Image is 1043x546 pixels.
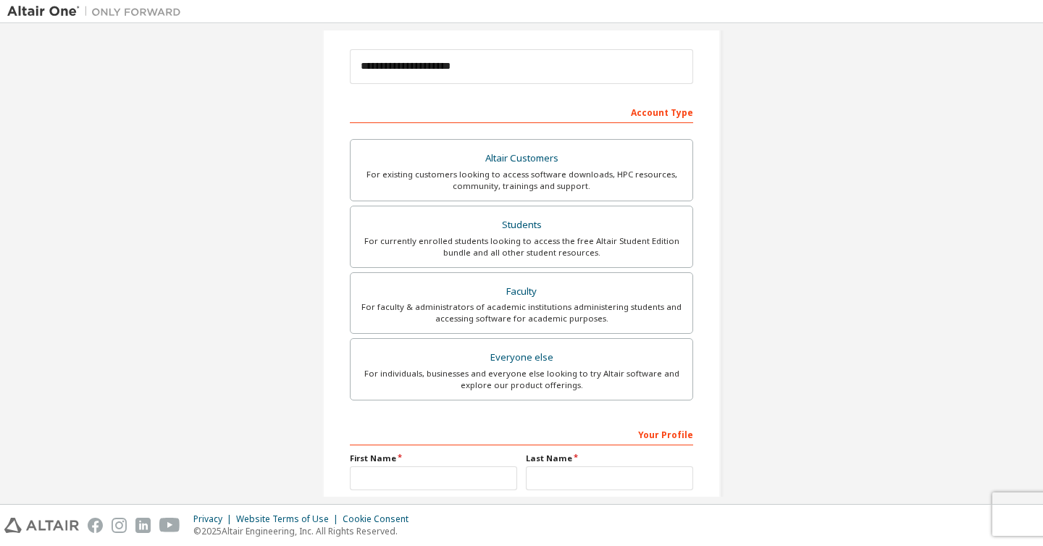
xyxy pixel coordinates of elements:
div: For currently enrolled students looking to access the free Altair Student Edition bundle and all ... [359,235,684,259]
div: Privacy [193,513,236,525]
img: facebook.svg [88,518,103,533]
img: altair_logo.svg [4,518,79,533]
label: Last Name [526,453,693,464]
p: © 2025 Altair Engineering, Inc. All Rights Reserved. [193,525,417,537]
img: linkedin.svg [135,518,151,533]
div: Website Terms of Use [236,513,343,525]
div: Cookie Consent [343,513,417,525]
label: First Name [350,453,517,464]
img: instagram.svg [112,518,127,533]
div: For existing customers looking to access software downloads, HPC resources, community, trainings ... [359,169,684,192]
div: For faculty & administrators of academic institutions administering students and accessing softwa... [359,301,684,324]
div: Students [359,215,684,235]
img: youtube.svg [159,518,180,533]
div: Everyone else [359,348,684,368]
div: Your Profile [350,422,693,445]
div: For individuals, businesses and everyone else looking to try Altair software and explore our prod... [359,368,684,391]
div: Altair Customers [359,148,684,169]
div: Faculty [359,282,684,302]
img: Altair One [7,4,188,19]
div: Account Type [350,100,693,123]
